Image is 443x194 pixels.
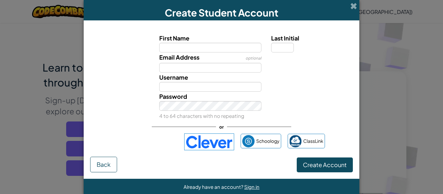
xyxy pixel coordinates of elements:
[159,34,189,42] span: First Name
[159,53,199,61] span: Email Address
[90,157,117,172] button: Back
[297,157,353,172] button: Create Account
[115,135,181,149] iframe: Sign in with Google Button
[184,133,234,150] img: clever-logo-blue.png
[159,113,244,119] small: 4 to 64 characters with no repeating
[159,93,187,100] span: Password
[165,6,278,19] span: Create Student Account
[184,184,244,190] span: Already have an account?
[245,56,261,61] span: optional
[97,161,111,168] span: Back
[216,122,227,131] span: or
[271,34,299,42] span: Last Initial
[242,135,255,147] img: schoology.png
[256,136,280,146] span: Schoology
[244,184,259,190] a: Sign in
[303,136,323,146] span: ClassLink
[289,135,302,147] img: classlink-logo-small.png
[159,74,188,81] span: Username
[303,161,347,168] span: Create Account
